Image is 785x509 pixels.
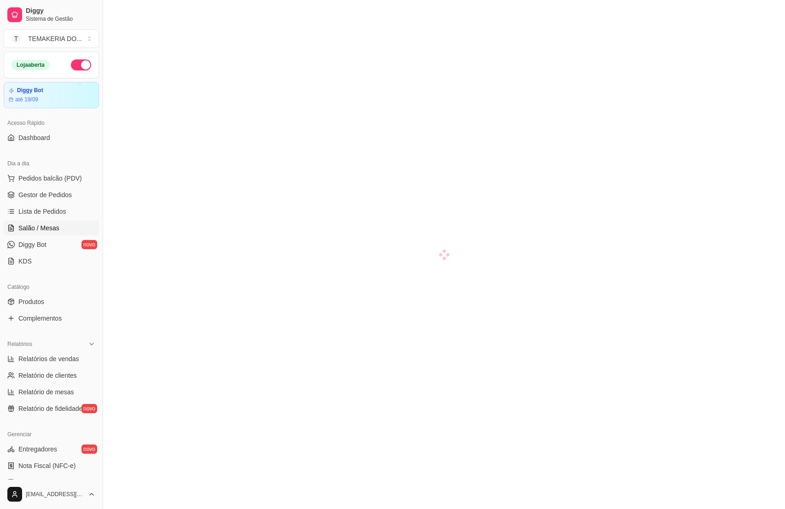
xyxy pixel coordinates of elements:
[4,475,99,490] a: Controle de caixa
[17,87,43,94] article: Diggy Bot
[18,354,79,363] span: Relatórios de vendas
[4,116,99,130] div: Acesso Rápido
[4,368,99,383] a: Relatório de clientes
[18,240,47,249] span: Diggy Bot
[18,445,57,454] span: Entregadores
[18,314,62,323] span: Complementos
[4,82,99,108] a: Diggy Botaté 19/09
[4,427,99,442] div: Gerenciar
[4,483,99,505] button: [EMAIL_ADDRESS][DOMAIN_NAME]
[18,297,44,306] span: Produtos
[18,190,72,199] span: Gestor de Pedidos
[18,133,50,142] span: Dashboard
[26,491,84,498] span: [EMAIL_ADDRESS][DOMAIN_NAME]
[4,4,99,26] a: DiggySistema de Gestão
[28,34,82,43] div: TEMAKERIA DO ...
[18,207,66,216] span: Lista de Pedidos
[4,204,99,219] a: Lista de Pedidos
[4,311,99,326] a: Complementos
[4,254,99,269] a: KDS
[4,221,99,235] a: Salão / Mesas
[4,351,99,366] a: Relatórios de vendas
[4,130,99,145] a: Dashboard
[4,280,99,294] div: Catálogo
[4,385,99,399] a: Relatório de mesas
[18,174,82,183] span: Pedidos balcão (PDV)
[18,404,82,413] span: Relatório de fidelidade
[18,387,74,397] span: Relatório de mesas
[26,15,95,23] span: Sistema de Gestão
[18,257,32,266] span: KDS
[12,60,50,70] div: Loja aberta
[18,371,77,380] span: Relatório de clientes
[4,156,99,171] div: Dia a dia
[4,29,99,48] button: Select a team
[7,340,32,348] span: Relatórios
[18,461,76,470] span: Nota Fiscal (NFC-e)
[4,401,99,416] a: Relatório de fidelidadenovo
[15,96,38,103] article: até 19/09
[4,458,99,473] a: Nota Fiscal (NFC-e)
[18,478,69,487] span: Controle de caixa
[4,171,99,186] button: Pedidos balcão (PDV)
[71,59,91,70] button: Alterar Status
[4,294,99,309] a: Produtos
[26,7,95,15] span: Diggy
[18,223,59,233] span: Salão / Mesas
[12,34,21,43] span: T
[4,187,99,202] a: Gestor de Pedidos
[4,442,99,456] a: Entregadoresnovo
[4,237,99,252] a: Diggy Botnovo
